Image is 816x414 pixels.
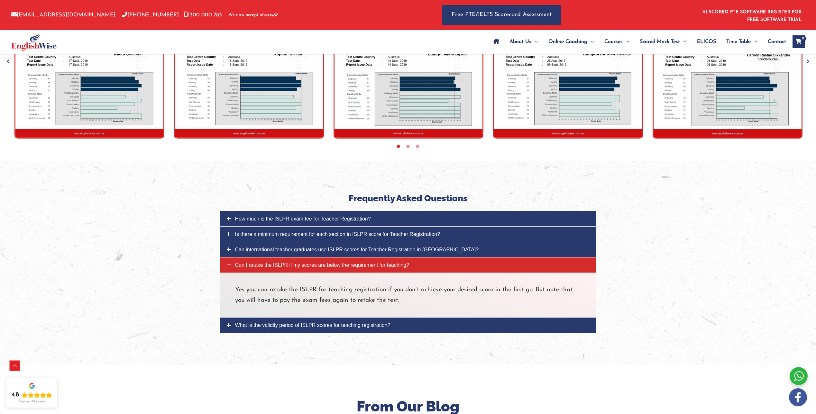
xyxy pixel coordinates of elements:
[442,5,561,25] a: Free PTE/IELTS Scorecard Assessment
[604,31,623,53] span: Courses
[623,31,629,53] span: Menu Toggle
[680,31,687,53] span: Menu Toggle
[11,33,57,51] img: cropped-ew-logo
[763,31,786,53] a: Contact
[726,31,751,53] span: Time Table
[235,284,581,306] p: Yes you can retake the ISLPR for teaching registration if you don’t achieve your desired score in...
[12,391,52,399] div: Rating: 4.8 out of 5
[793,35,805,48] a: View Shopping Cart, empty
[488,31,786,53] nav: Site Navigation: Main Menu
[235,231,440,237] span: Is there a minimum requirement for each section in ISLPR score for Teacher Registration?
[697,31,716,53] span: ELICOS
[184,12,222,18] a: 1300 000 783
[599,31,635,53] a: CoursesMenu Toggle
[504,31,543,53] a: About UsMenu Toggle
[531,31,538,53] span: Menu Toggle
[699,4,805,25] aside: Header Widget 1
[220,318,596,333] a: What is the validity period of ISLPR scores for teaching registration?
[692,31,721,53] a: ELICOS
[789,388,807,406] img: white-facebook.png
[11,12,115,18] a: [EMAIL_ADDRESS][DOMAIN_NAME]
[235,322,390,328] span: What is the validity period of ISLPR scores for teaching registration?
[19,400,45,404] div: Read our 717 reviews
[702,10,802,22] a: AI SCORED PTE SOFTWARE REGISTER FOR FREE SOFTWARE TRIAL
[751,31,757,53] span: Menu Toggle
[260,13,278,17] img: Afterpay-Logo
[768,31,786,53] span: Contact
[220,211,596,226] a: How much is the ISLPR exam fee for Teacher Registration?
[721,31,763,53] a: Time TableMenu Toggle
[235,216,371,221] span: How much is the ISLPR exam fee for Teacher Registration?
[225,193,591,203] h4: Frequently Asked Questions
[805,58,811,65] button: Next
[635,31,692,53] a: Scored Mock TestMenu Toggle
[235,262,409,268] span: Can I retake the ISLPR if my scores are below the requirement for teaching?
[220,242,596,257] a: Can international teacher graduates use ISLPR scores for Teacher Registration in [GEOGRAPHIC_DATA]?
[122,12,179,18] a: [PHONE_NUMBER]
[12,391,19,399] div: 4.8
[5,58,11,65] button: Previous
[548,31,587,53] span: Online Coaching
[509,31,531,53] span: About Us
[640,31,680,53] span: Scored Mock Test
[220,227,596,242] a: Is there a minimum requirement for each section in ISLPR score for Teacher Registration?
[235,247,479,252] span: Can international teacher graduates use ISLPR scores for Teacher Registration in [GEOGRAPHIC_DATA]?
[220,257,596,273] a: Can I retake the ISLPR if my scores are below the requirement for teaching?
[587,31,594,53] span: Menu Toggle
[543,31,599,53] a: Online CoachingMenu Toggle
[228,12,258,18] span: We now accept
